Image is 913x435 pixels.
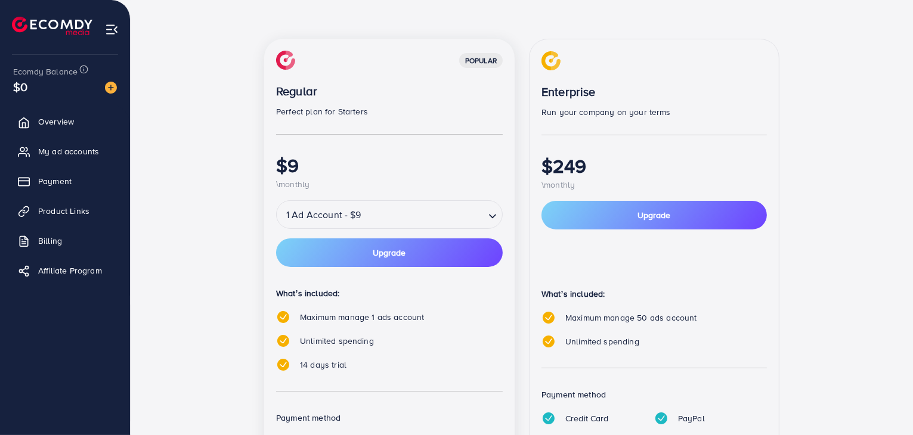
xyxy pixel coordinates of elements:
[862,381,904,426] iframe: Chat
[541,387,767,402] p: Payment method
[38,205,89,217] span: Product Links
[9,139,121,163] a: My ad accounts
[541,334,556,349] img: tick
[105,23,119,36] img: menu
[541,51,561,70] img: img
[276,84,503,98] p: Regular
[9,169,121,193] a: Payment
[638,209,671,221] span: Upgrade
[276,358,290,372] img: tick
[541,310,556,325] img: tick
[373,248,406,257] span: Upgrade
[13,66,78,77] span: Ecomdy Balance
[9,199,121,223] a: Product Links
[276,154,503,176] h1: $9
[9,259,121,282] a: Affiliate Program
[276,411,503,425] p: Payment method
[276,51,295,70] img: img
[300,311,424,323] span: Maximum manage 1 ads account
[565,312,697,324] span: Maximum manage 50 ads account
[38,235,62,247] span: Billing
[9,110,121,133] a: Overview
[459,53,503,68] div: popular
[9,229,121,253] a: Billing
[13,78,27,95] span: $0
[541,287,767,301] p: What’s included:
[365,204,484,225] input: Search for option
[276,238,503,267] button: Upgrade
[541,154,767,177] h1: $249
[276,286,503,300] p: What’s included:
[276,104,503,119] p: Perfect plan for Starters
[105,82,117,94] img: image
[565,335,639,347] span: Unlimited spending
[284,204,364,225] span: 1 Ad Account - $9
[300,335,374,347] span: Unlimited spending
[276,310,290,324] img: tick
[541,201,767,229] button: Upgrade
[300,359,346,371] span: 14 days trial
[541,105,767,119] p: Run your company on your terms
[276,334,290,348] img: tick
[654,411,668,425] img: tick
[38,265,102,276] span: Affiliate Program
[276,178,310,190] span: \monthly
[38,116,74,128] span: Overview
[12,17,92,35] img: logo
[38,145,99,157] span: My ad accounts
[678,411,705,425] p: PayPal
[541,179,575,191] span: \monthly
[276,200,503,229] div: Search for option
[565,411,609,425] p: Credit Card
[541,411,556,425] img: tick
[541,85,767,99] p: Enterprise
[38,175,72,187] span: Payment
